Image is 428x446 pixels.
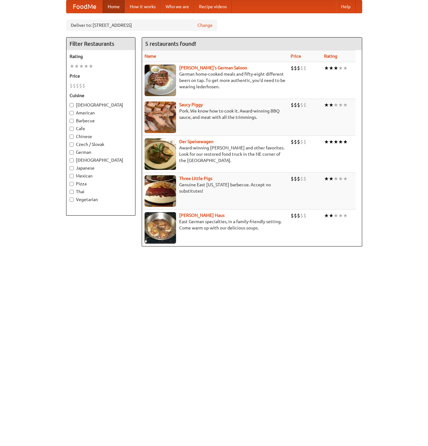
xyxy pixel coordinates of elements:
[70,82,73,89] li: $
[145,71,286,90] p: German home-cooked meals and fifty-eight different beers on tap. To get more authentic, you'd nee...
[66,0,103,13] a: FoodMe
[297,101,300,108] li: $
[70,135,74,139] input: Chinese
[324,54,337,59] a: Rating
[70,181,132,187] label: Pizza
[334,138,338,145] li: ★
[338,212,343,219] li: ★
[70,141,132,148] label: Czech / Slovak
[324,138,329,145] li: ★
[179,213,225,218] a: [PERSON_NAME] Haus
[324,175,329,182] li: ★
[329,65,334,72] li: ★
[294,175,297,182] li: $
[291,101,294,108] li: $
[145,175,176,207] img: littlepigs.jpg
[338,65,343,72] li: ★
[297,65,300,72] li: $
[76,82,79,89] li: $
[179,176,212,181] a: Three Little Pigs
[103,0,125,13] a: Home
[145,54,156,59] a: Name
[145,65,176,96] img: esthers.jpg
[324,212,329,219] li: ★
[73,82,76,89] li: $
[70,158,74,162] input: [DEMOGRAPHIC_DATA]
[303,138,306,145] li: $
[329,101,334,108] li: ★
[84,63,88,70] li: ★
[329,212,334,219] li: ★
[300,175,303,182] li: $
[291,54,301,59] a: Price
[125,0,161,13] a: How it works
[291,175,294,182] li: $
[300,212,303,219] li: $
[300,138,303,145] li: $
[329,175,334,182] li: ★
[300,101,303,108] li: $
[297,138,300,145] li: $
[300,65,303,72] li: $
[70,125,132,132] label: Cafe
[343,175,348,182] li: ★
[70,198,74,202] input: Vegetarian
[343,101,348,108] li: ★
[343,65,348,72] li: ★
[70,118,132,124] label: Barbecue
[70,150,74,154] input: German
[70,110,132,116] label: American
[334,65,338,72] li: ★
[145,218,286,231] p: East German specialties, in a family-friendly setting. Come warm up with our delicious soups.
[145,108,286,120] p: Pork. We know how to cook it. Award-winning BBQ sauce, and meat with all the trimmings.
[329,138,334,145] li: ★
[88,63,93,70] li: ★
[338,101,343,108] li: ★
[303,101,306,108] li: $
[70,53,132,60] h5: Rating
[179,102,203,107] a: Saucy Piggy
[291,212,294,219] li: $
[294,138,297,145] li: $
[294,101,297,108] li: $
[70,119,74,123] input: Barbecue
[70,92,132,99] h5: Cuisine
[70,142,74,147] input: Czech / Slovak
[291,138,294,145] li: $
[145,145,286,164] p: Award-winning [PERSON_NAME] and other favorites. Look for our restored food truck in the NE corne...
[338,175,343,182] li: ★
[70,166,74,170] input: Japanese
[70,157,132,163] label: [DEMOGRAPHIC_DATA]
[66,20,217,31] div: Deliver to: [STREET_ADDRESS]
[303,212,306,219] li: $
[197,22,213,28] a: Change
[70,182,74,186] input: Pizza
[179,139,214,144] a: Der Speisewagen
[145,138,176,170] img: speisewagen.jpg
[297,175,300,182] li: $
[179,65,247,70] a: [PERSON_NAME]'s German Saloon
[70,165,132,171] label: Japanese
[79,63,84,70] li: ★
[145,41,196,47] ng-pluralize: 5 restaurants found!
[303,175,306,182] li: $
[334,212,338,219] li: ★
[303,65,306,72] li: $
[70,174,74,178] input: Mexican
[82,82,85,89] li: $
[79,82,82,89] li: $
[338,138,343,145] li: ★
[145,101,176,133] img: saucy.jpg
[70,103,74,107] input: [DEMOGRAPHIC_DATA]
[161,0,194,13] a: Who we are
[336,0,356,13] a: Help
[294,65,297,72] li: $
[70,188,132,195] label: Thai
[70,63,74,70] li: ★
[324,101,329,108] li: ★
[291,65,294,72] li: $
